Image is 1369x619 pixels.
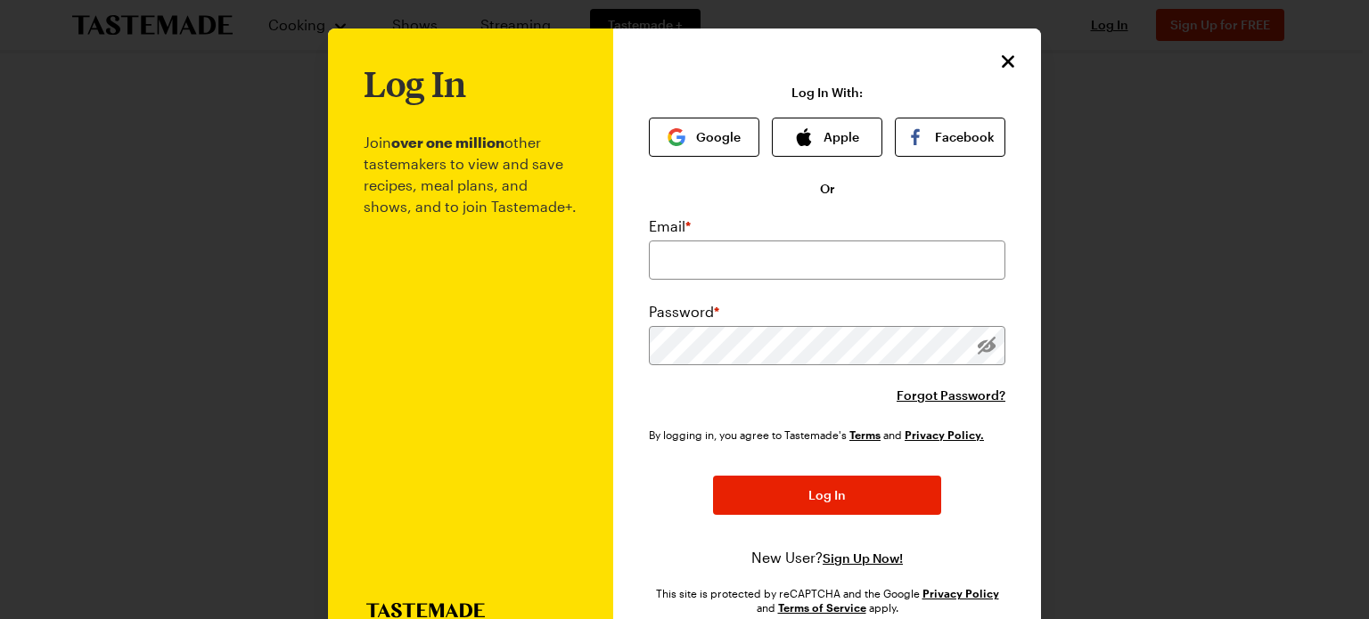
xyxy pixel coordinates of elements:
[649,118,759,157] button: Google
[364,103,578,603] p: Join other tastemakers to view and save recipes, meal plans, and shows, and to join Tastemade+.
[364,64,466,103] h1: Log In
[922,585,999,600] a: Google Privacy Policy
[820,180,835,198] span: Or
[895,118,1005,157] button: Facebook
[649,426,991,444] div: By logging in, you agree to Tastemade's and
[772,118,882,157] button: Apple
[649,301,719,322] label: Password
[391,134,504,151] b: over one million
[905,427,984,442] a: Tastemade Privacy Policy
[791,86,863,100] p: Log In With:
[649,216,691,237] label: Email
[823,550,903,567] button: Sign Up Now!
[713,476,941,515] button: Log In
[849,427,881,442] a: Tastemade Terms of Service
[649,586,1005,615] div: This site is protected by reCAPTCHA and the Google and apply.
[778,599,866,615] a: Google Terms of Service
[897,387,1005,404] button: Forgot Password?
[808,486,846,504] span: Log In
[996,50,1020,73] button: Close
[751,549,823,566] span: New User?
